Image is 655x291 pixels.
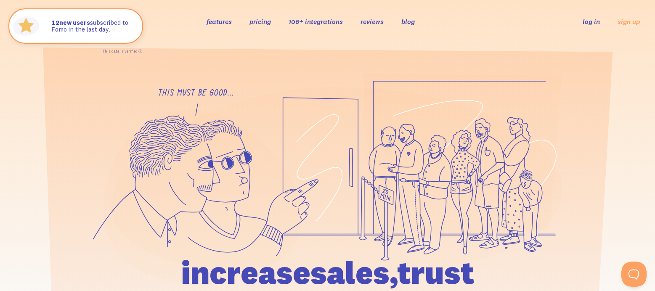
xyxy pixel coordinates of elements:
[289,17,343,26] a: 106+ integrations
[361,17,384,26] a: reviews
[401,17,415,26] a: blog
[51,19,134,33] p: subscribed to Fomo in the last day.
[51,19,90,26] strong: new users
[11,11,41,41] img: Fomo
[618,17,640,26] a: sign up
[51,19,59,26] span: 12
[583,17,600,26] a: log in
[249,17,271,26] a: pricing
[103,49,142,53] a: This data is verified ⓘ
[621,262,647,287] iframe: Help Scout Beacon - Open
[207,17,232,26] a: features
